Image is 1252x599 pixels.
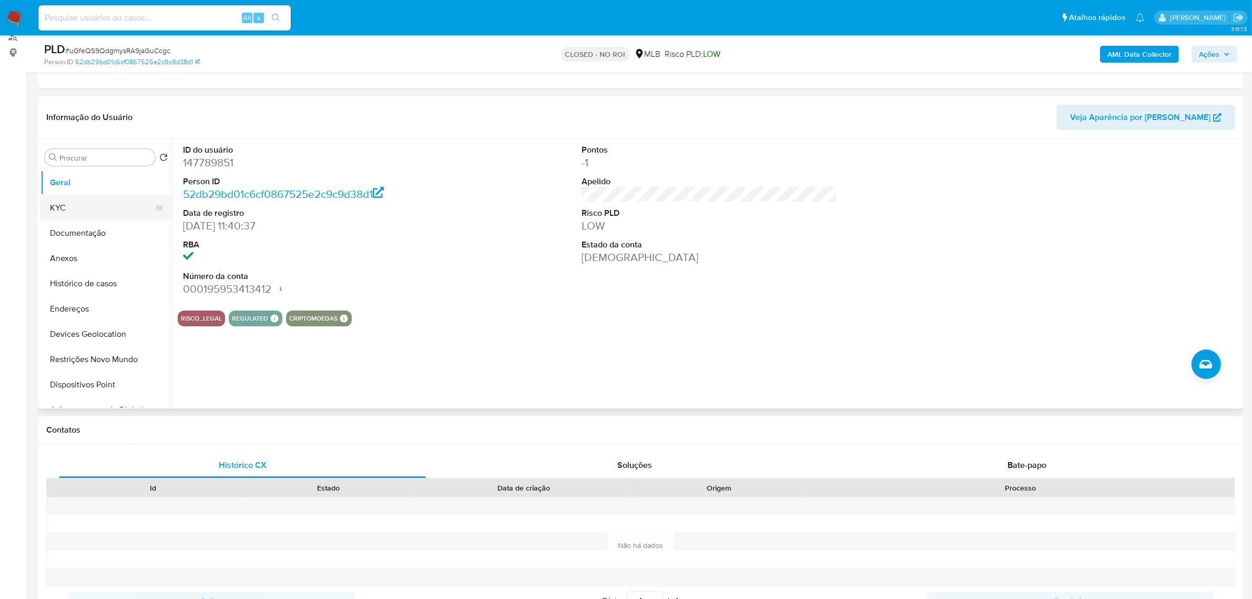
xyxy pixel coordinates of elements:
button: Adiantamentos de Dinheiro [40,397,172,423]
input: Pesquise usuários ou casos... [38,11,291,25]
dt: ID do usuário [183,144,439,156]
div: Id [73,483,233,493]
span: Ações [1199,46,1219,63]
div: Origem [639,483,799,493]
div: MLB [634,48,661,60]
span: Soluções [617,459,652,471]
b: Person ID [44,57,73,67]
button: Restrições Novo Mundo [40,347,172,372]
button: KYC [40,195,164,221]
button: Retornar ao pedido padrão [159,153,168,165]
span: Bate-papo [1007,459,1046,471]
span: s [257,13,260,23]
button: Procurar [49,153,57,162]
span: Alt [243,13,251,23]
button: Endereços [40,296,172,322]
span: LOW [704,48,721,60]
dt: Person ID [183,176,439,187]
div: Data de criação [423,483,624,493]
button: Ações [1192,46,1237,63]
div: Estado [248,483,408,493]
span: Atalhos rápidos [1069,12,1125,23]
button: Documentação [40,221,172,246]
button: Dispositivos Point [40,372,172,397]
a: Notificações [1136,13,1145,22]
a: 52db29bd01c6cf0867525e2c9c9d38d1 [183,186,384,202]
dd: 147789851 [183,155,439,170]
button: Histórico de casos [40,271,172,296]
b: PLD [44,41,65,57]
dd: LOW [582,218,837,233]
button: Anexos [40,246,172,271]
span: 3.157.3 [1231,25,1247,33]
dd: [DEMOGRAPHIC_DATA] [582,250,837,265]
dt: Pontos [582,144,837,156]
dt: Número da conta [183,271,439,282]
a: Sair [1233,12,1244,23]
dt: Estado da conta [582,239,837,251]
input: Procurar [59,153,151,163]
dd: 000195953413412 [183,282,439,296]
span: Risco PLD: [665,48,721,60]
h1: Contatos [46,425,1235,435]
p: CLOSED - NO ROI [561,47,630,62]
span: Veja Aparência por [PERSON_NAME] [1070,105,1210,130]
span: # uGfeQS9QdgmysRA9jaGuCcgc [65,45,170,56]
p: jhonata.costa@mercadolivre.com [1170,13,1229,23]
a: 52db29bd01c6cf0867525e2c9c9d38d1 [75,57,200,67]
dd: [DATE] 11:40:37 [183,218,439,233]
b: AML Data Collector [1107,46,1172,63]
dt: Risco PLD [582,207,837,219]
button: AML Data Collector [1100,46,1179,63]
dt: Data de registro [183,207,439,219]
button: Geral [40,170,172,195]
div: Processo [814,483,1227,493]
button: Devices Geolocation [40,322,172,347]
button: search-icon [265,11,287,25]
span: Histórico CX [219,459,267,471]
button: Veja Aparência por [PERSON_NAME] [1056,105,1235,130]
h1: Informação do Usuário [46,112,133,123]
dt: Apelido [582,176,837,187]
dt: RBA [183,239,439,251]
dd: -1 [582,155,837,170]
